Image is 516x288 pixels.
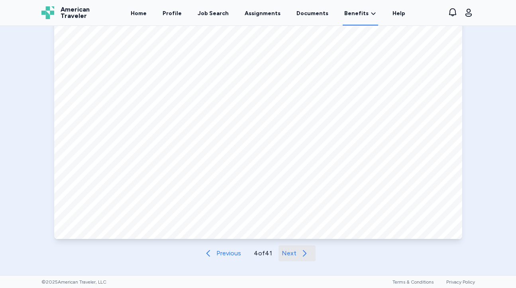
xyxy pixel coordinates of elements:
span: American Traveler [61,6,90,19]
a: Benefits [344,10,377,18]
a: Privacy Policy [446,279,475,285]
button: Previous [200,245,247,261]
p: 4 of 41 [254,249,272,258]
button: Next [279,245,316,261]
a: Terms & Conditions [392,279,434,285]
span: Benefits [344,10,369,18]
img: Logo [41,6,54,19]
span: Previous [216,249,241,258]
span: Next [282,249,296,258]
div: Job Search [198,10,229,18]
span: © 2025 American Traveler, LLC [41,279,106,285]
